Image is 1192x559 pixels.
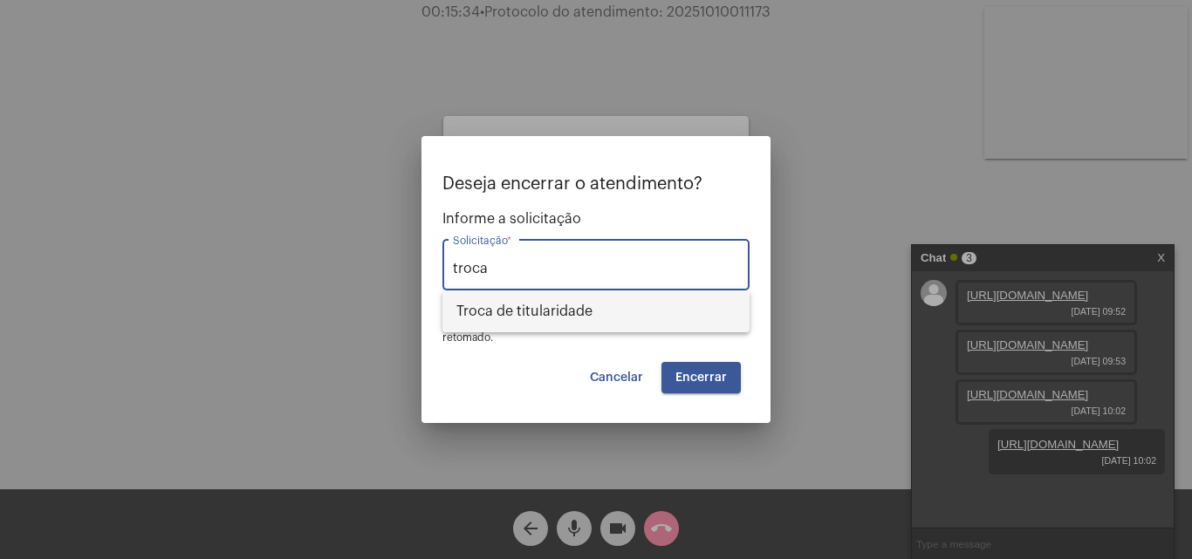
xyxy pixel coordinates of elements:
p: Deseja encerrar o atendimento? [442,174,750,194]
span: Troca de titularidade [456,290,736,332]
span: Cancelar [590,372,643,384]
span: OBS: O atendimento depois de encerrado não poderá ser retomado. [442,317,727,343]
button: Cancelar [576,362,657,393]
span: Encerrar [675,372,727,384]
span: Informe a solicitação [442,211,750,227]
input: Buscar solicitação [453,261,739,276]
button: Encerrar [661,362,741,393]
